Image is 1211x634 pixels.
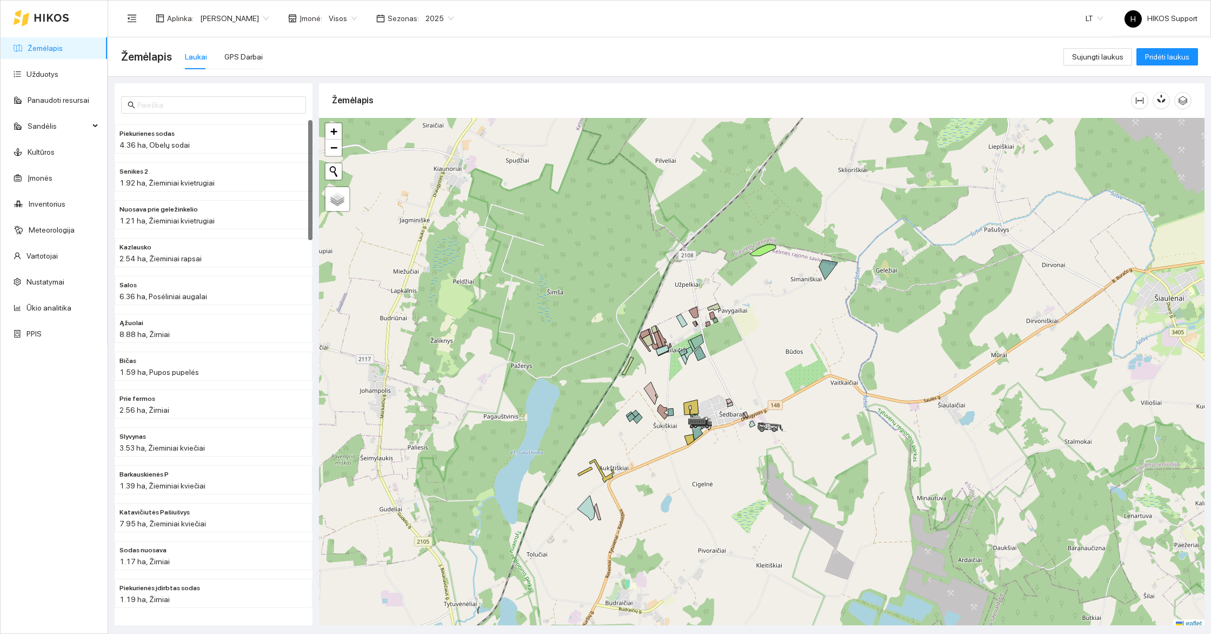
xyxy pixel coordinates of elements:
span: Barkauskienės P [119,470,169,480]
span: Visos [329,10,357,27]
span: shop [288,14,297,23]
span: 7.95 ha, Žieminiai kviečiai [119,519,206,528]
span: 2025 [425,10,454,27]
span: search [128,101,135,109]
a: Sujungti laukus [1063,52,1132,61]
span: 1.59 ha, Pupos pupelės [119,368,199,377]
div: GPS Darbai [224,51,263,63]
span: Pridėti laukus [1145,51,1189,63]
a: Užduotys [26,70,58,78]
span: Sezonas : [388,12,419,24]
a: Ūkio analitika [26,303,71,312]
span: 1.21 ha, Žieminiai kvietrugiai [119,216,215,225]
a: Zoom out [325,140,342,156]
span: − [330,141,337,154]
a: Panaudoti resursai [28,96,89,104]
span: Salos [119,280,137,290]
span: Ąžuolai [119,318,143,328]
span: Žemėlapis [121,48,172,65]
button: Sujungti laukus [1063,48,1132,65]
a: Leaflet [1176,620,1202,628]
div: Laukai [185,51,207,63]
input: Paieška [137,99,300,111]
span: Prie fermos [119,394,155,404]
span: 2.56 ha, Žirniai [119,406,169,414]
span: 1.92 ha, Žieminiai kvietrugiai [119,179,215,187]
a: Layers [325,187,349,211]
a: PPIS [26,329,42,338]
button: column-width [1131,92,1148,109]
span: 6.36 ha, Posėliniai augalai [119,292,207,301]
span: 1.39 ha, Žieminiai kviečiai [119,481,205,490]
span: 1.19 ha, Žirniai [119,595,170,604]
a: Pridėti laukus [1136,52,1198,61]
span: column-width [1132,96,1148,105]
span: Sujungti laukus [1072,51,1123,63]
div: Žemėlapis [332,85,1131,116]
button: menu-fold [121,8,143,29]
span: 3.53 ha, Žieminiai kviečiai [119,444,205,452]
span: Aplinka : [167,12,194,24]
a: Meteorologija [29,226,75,234]
span: 4.36 ha, Obelų sodai [119,141,190,149]
span: Slyvynas [119,432,146,442]
span: LT [1086,10,1103,27]
span: Sandėlis [28,115,89,137]
a: Žemėlapis [28,44,63,52]
span: 2.54 ha, Žieminiai rapsai [119,254,202,263]
span: calendar [376,14,385,23]
span: Katavičiutės Pašiušvys [119,507,190,518]
span: menu-fold [127,14,137,23]
span: 1.17 ha, Žirniai [119,557,170,566]
span: Kazlausko [119,242,151,253]
a: Kultūros [28,148,55,156]
span: Senikes 2 [119,167,148,177]
span: Paulius [200,10,269,27]
span: HIKOS Support [1124,14,1197,23]
span: Bičas [119,356,136,366]
span: 8.88 ha, Žirniai [119,330,170,339]
span: Nuosava prie geležinkelio [119,204,198,215]
span: layout [156,14,164,23]
span: + [330,124,337,138]
a: Zoom in [325,123,342,140]
span: Įmonė : [300,12,322,24]
span: Sodas nuosava [119,545,167,556]
span: Piekurienės įdirbtas sodas [119,583,200,593]
span: Piekurienes sodas [119,129,175,139]
a: Vartotojai [26,252,58,260]
button: Pridėti laukus [1136,48,1198,65]
a: Inventorius [29,200,65,208]
span: H [1130,10,1136,28]
button: Initiate a new search [325,163,342,180]
a: Įmonės [28,174,52,182]
a: Nustatymai [26,278,64,286]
